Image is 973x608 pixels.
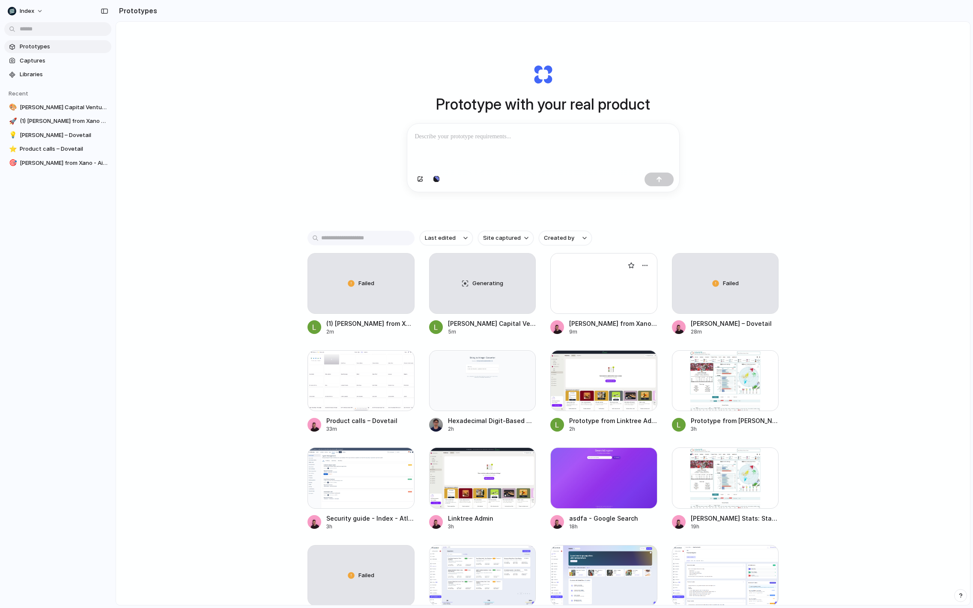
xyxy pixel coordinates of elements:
span: Libraries [20,70,108,79]
span: Failed [358,571,374,580]
a: Generating[PERSON_NAME] Capital Ventures5m [429,253,536,336]
a: Prototype from Linktree AdminPrototype from Linktree Admin2h [550,350,657,433]
h2: Prototypes [116,6,157,16]
div: ⭐ [9,144,15,154]
div: 2m [326,328,415,336]
a: Failed[PERSON_NAME] – Dovetail28m [672,253,779,336]
div: 2h [569,425,657,433]
div: 3h [691,425,779,433]
button: 🚀 [8,117,16,125]
a: 🎯[PERSON_NAME] from Xano - Airfocus migration – Dovetail [4,157,111,170]
a: Hexadecimal Digit-Based Website DemoHexadecimal Digit-Based Website Demo2h [429,350,536,433]
div: 3h [448,523,493,531]
div: [PERSON_NAME] Capital Ventures [448,319,536,328]
a: ⭐Product calls – Dovetail [4,143,111,155]
div: 5m [448,328,536,336]
span: Failed [723,279,739,288]
div: 🚀 [9,116,15,126]
a: Captures [4,54,111,67]
button: 💡 [8,131,16,140]
div: 9m [569,328,657,336]
div: Prototype from [PERSON_NAME] Stats: Statcast, Visuals & Advanced Metrics | [DOMAIN_NAME] [691,416,779,425]
div: Hexadecimal Digit-Based Website Demo [448,416,536,425]
div: 33m [326,425,397,433]
a: Product calls – DovetailProduct calls – Dovetail33m [307,350,415,433]
a: 🚀(1) [PERSON_NAME] from Xano - Airfocus migration – Dovetail [4,115,111,128]
div: 19h [691,523,779,531]
span: Last edited [425,234,456,242]
span: Site captured [483,234,521,242]
button: 🎯 [8,159,16,167]
a: Prototype from Justin Verlander Stats: Statcast, Visuals & Advanced Metrics | baseballsavant.comP... [672,350,779,433]
a: 🎨[PERSON_NAME] Capital Ventures [4,101,111,114]
button: 🎨 [8,103,16,112]
div: 💡 [9,130,15,140]
div: 2h [448,425,536,433]
a: Linktree AdminLinktree Admin3h [429,447,536,530]
button: Created by [539,231,592,245]
h1: Prototype with your real product [436,93,650,116]
div: (1) [PERSON_NAME] from Xano - Airfocus migration – Dovetail [326,319,415,328]
span: [PERSON_NAME] – Dovetail [20,131,108,140]
a: asdfa - Google Searchasdfa - Google Search18h [550,447,657,530]
div: [PERSON_NAME] from Xano - Airfocus migration – Dovetail [569,319,657,328]
span: Generating [472,279,503,288]
div: Product calls – Dovetail [326,416,397,425]
span: [PERSON_NAME] Capital Ventures [20,103,108,112]
div: 🎯 [9,158,15,168]
button: Site captured [478,231,534,245]
span: Created by [544,234,574,242]
span: Prototypes [20,42,108,51]
div: Prototype from Linktree Admin [569,416,657,425]
div: Linktree Admin [448,514,493,523]
span: Product calls – Dovetail [20,145,108,153]
div: 3h [326,523,415,531]
div: 18h [569,523,638,531]
span: Failed [358,279,374,288]
span: Index [20,7,34,15]
div: 🎨 [9,102,15,112]
span: (1) [PERSON_NAME] from Xano - Airfocus migration – Dovetail [20,117,108,125]
a: Failed(1) [PERSON_NAME] from Xano - Airfocus migration – Dovetail2m [307,253,415,336]
div: 28m [691,328,772,336]
a: Libraries [4,68,111,81]
button: Last edited [420,231,473,245]
a: Security guide - Index - Atlassian AdministrationSecurity guide - Index - Atlassian Administration3h [307,447,415,530]
span: Captures [20,57,108,65]
div: Security guide - Index - Atlassian Administration [326,514,415,523]
a: Justin Verlander Stats: Statcast, Visuals & Advanced Metrics | baseballsavant.com[PERSON_NAME] St... [672,447,779,530]
a: Jake from Xano - Airfocus migration – Dovetail[PERSON_NAME] from Xano - Airfocus migration – Dove... [550,253,657,336]
div: [PERSON_NAME] – Dovetail [691,319,772,328]
a: 💡[PERSON_NAME] – Dovetail [4,129,111,142]
div: asdfa - Google Search [569,514,638,523]
button: ⭐ [8,145,16,153]
span: Recent [9,90,28,97]
span: [PERSON_NAME] from Xano - Airfocus migration – Dovetail [20,159,108,167]
a: Prototypes [4,40,111,53]
div: [PERSON_NAME] Stats: Statcast, Visuals & Advanced Metrics | [DOMAIN_NAME] [691,514,779,523]
button: Index [4,4,48,18]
